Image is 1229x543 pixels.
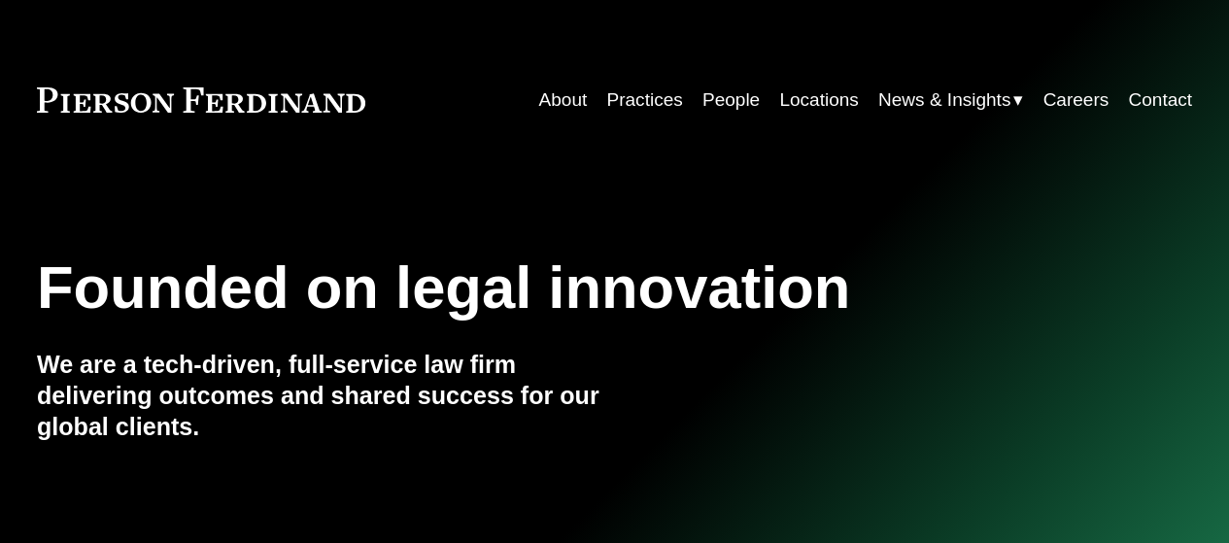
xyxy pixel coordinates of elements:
h4: We are a tech-driven, full-service law firm delivering outcomes and shared success for our global... [37,350,615,443]
span: News & Insights [878,84,1010,117]
a: Locations [779,82,858,119]
a: People [702,82,760,119]
a: Practices [607,82,683,119]
a: Contact [1129,82,1193,119]
h1: Founded on legal innovation [37,254,1000,322]
a: About [539,82,588,119]
a: Careers [1043,82,1110,119]
a: folder dropdown [878,82,1023,119]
